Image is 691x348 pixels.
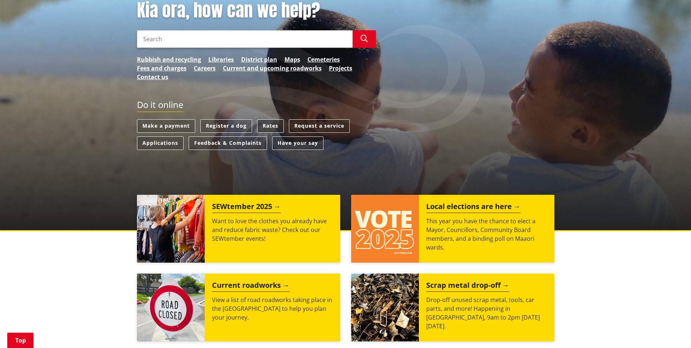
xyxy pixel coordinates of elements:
a: Rates [257,119,284,133]
a: Register a dog [200,119,252,133]
a: SEWtember 2025 Want to love the clothes you already have and reduce fabric waste? Check out our S... [137,195,340,263]
a: Current roadworks View a list of road roadworks taking place in the [GEOGRAPHIC_DATA] to help you... [137,274,340,341]
h2: Do it online [137,100,183,112]
a: Fees and charges [137,64,187,73]
p: Want to love the clothes you already have and reduce fabric waste? Check out our SEWtember events! [212,217,333,243]
p: Drop-off unused scrap metal, tools, car parts, and more! Happening in [GEOGRAPHIC_DATA], 9am to 2... [426,295,547,330]
h2: SEWtember 2025 [212,202,281,213]
p: View a list of road roadworks taking place in the [GEOGRAPHIC_DATA] to help you plan your journey. [212,295,333,322]
a: Local elections are here This year you have the chance to elect a Mayor, Councillors, Community B... [351,195,554,263]
p: This year you have the chance to elect a Mayor, Councillors, Community Board members, and a bindi... [426,217,547,252]
a: Contact us [137,73,168,81]
h2: Local elections are here [426,202,521,213]
a: Feedback & Complaints [189,136,267,150]
a: Careers [194,64,216,73]
h2: Current roadworks [212,281,290,292]
a: District plan [241,55,277,64]
a: Rubbish and recycling [137,55,201,64]
a: Current and upcoming roadworks [223,64,322,73]
a: Libraries [208,55,234,64]
a: Applications [137,136,184,150]
img: Vote 2025 [351,195,419,263]
img: SEWtember [137,195,205,263]
iframe: Messenger Launcher [657,317,684,344]
a: Cemeteries [307,55,340,64]
a: Projects [329,64,352,73]
input: Search input [137,30,353,48]
a: Maps [284,55,300,64]
img: Road closed sign [137,274,205,341]
a: A massive pile of rusted scrap metal, including wheels and various industrial parts, under a clea... [351,274,554,341]
h2: Scrap metal drop-off [426,281,509,292]
a: Request a service [289,119,350,133]
a: Have your say [272,136,323,150]
a: Top [7,333,34,348]
img: Scrap metal collection [351,274,419,341]
a: Make a payment [137,119,195,133]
